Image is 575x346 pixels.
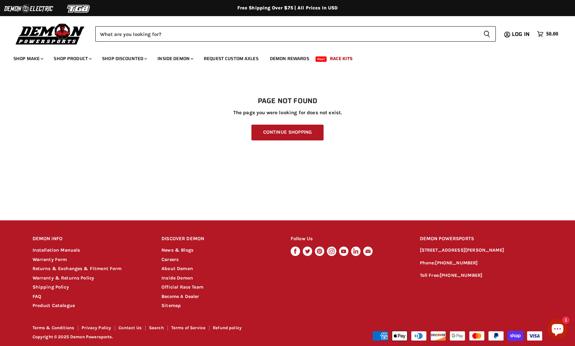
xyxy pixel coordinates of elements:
nav: Footer [33,326,288,333]
p: Copyright © 2025 Demon Powersports. [33,335,288,340]
input: Search [95,26,478,42]
a: News & Blogs [161,247,193,253]
a: Demon Rewards [265,52,314,66]
a: Returns & Exchanges & Fitment Form [33,266,122,271]
span: Log in [512,30,530,38]
a: Terms & Conditions [33,325,75,330]
h2: DISCOVER DEMON [161,231,278,247]
h2: Follow Us [291,231,407,247]
a: Official Race Team [161,284,203,290]
a: Sitemap [161,303,181,308]
a: Terms of Service [171,325,205,330]
div: Free Shipping Over $75 | All Prices In USD [19,5,556,11]
a: Become A Dealer [161,294,199,299]
a: Log in [509,31,534,37]
p: The page you were looking for does not exist. [33,110,543,116]
a: Race Kits [325,52,357,66]
h2: DEMON POWERSPORTS [420,231,543,247]
a: About Demon [161,266,193,271]
a: $0.00 [534,29,562,39]
form: Product [95,26,496,42]
inbox-online-store-chat: Shopify online store chat [545,319,570,341]
a: Installation Manuals [33,247,80,253]
span: New! [316,56,327,62]
a: Inside Demon [161,275,193,281]
a: Search [149,325,164,330]
a: [PHONE_NUMBER] [440,272,482,278]
a: Contact Us [118,325,142,330]
p: Toll Free: [420,272,543,279]
p: Phone: [420,259,543,267]
img: TGB Logo 2 [54,2,104,15]
a: Shop Product [49,52,96,66]
ul: Main menu [8,49,557,66]
a: Careers [161,257,179,262]
img: Demon Electric Logo 2 [3,2,54,15]
a: [PHONE_NUMBER] [435,260,478,266]
a: Request Custom Axles [199,52,263,66]
a: Inside Demon [152,52,197,66]
p: [STREET_ADDRESS][PERSON_NAME] [420,247,543,254]
button: Search [478,26,496,42]
h2: DEMON INFO [33,231,149,247]
a: Warranty Form [33,257,67,262]
a: Continue Shopping [251,125,324,140]
h1: Page not found [33,97,543,105]
a: Privacy Policy [82,325,111,330]
a: Shipping Policy [33,284,69,290]
a: Refund policy [213,325,242,330]
a: FAQ [33,294,41,299]
a: Warranty & Returns Policy [33,275,94,281]
a: Shop Make [8,52,47,66]
span: $0.00 [546,31,558,37]
img: Demon Powersports [13,22,87,46]
a: Product Catalogue [33,303,75,308]
a: Shop Discounted [97,52,151,66]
